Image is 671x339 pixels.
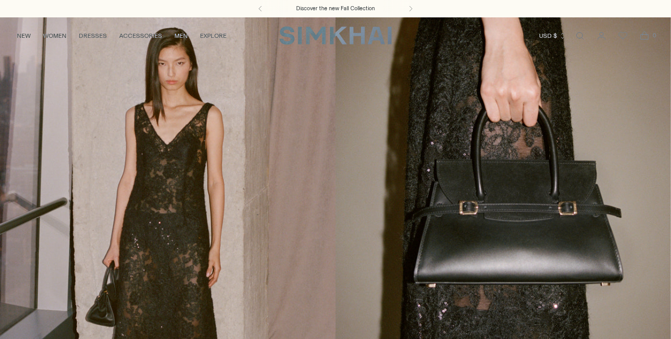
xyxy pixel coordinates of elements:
[613,26,633,46] a: Wishlist
[79,25,107,47] a: DRESSES
[650,31,659,40] span: 0
[634,26,655,46] a: Open cart modal
[539,25,566,47] button: USD $
[591,26,612,46] a: Go to the account page
[119,25,162,47] a: ACCESSORIES
[43,25,66,47] a: WOMEN
[296,5,375,13] a: Discover the new Fall Collection
[174,25,188,47] a: MEN
[570,26,590,46] a: Open search modal
[17,25,31,47] a: NEW
[279,26,392,46] a: SIMKHAI
[200,25,227,47] a: EXPLORE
